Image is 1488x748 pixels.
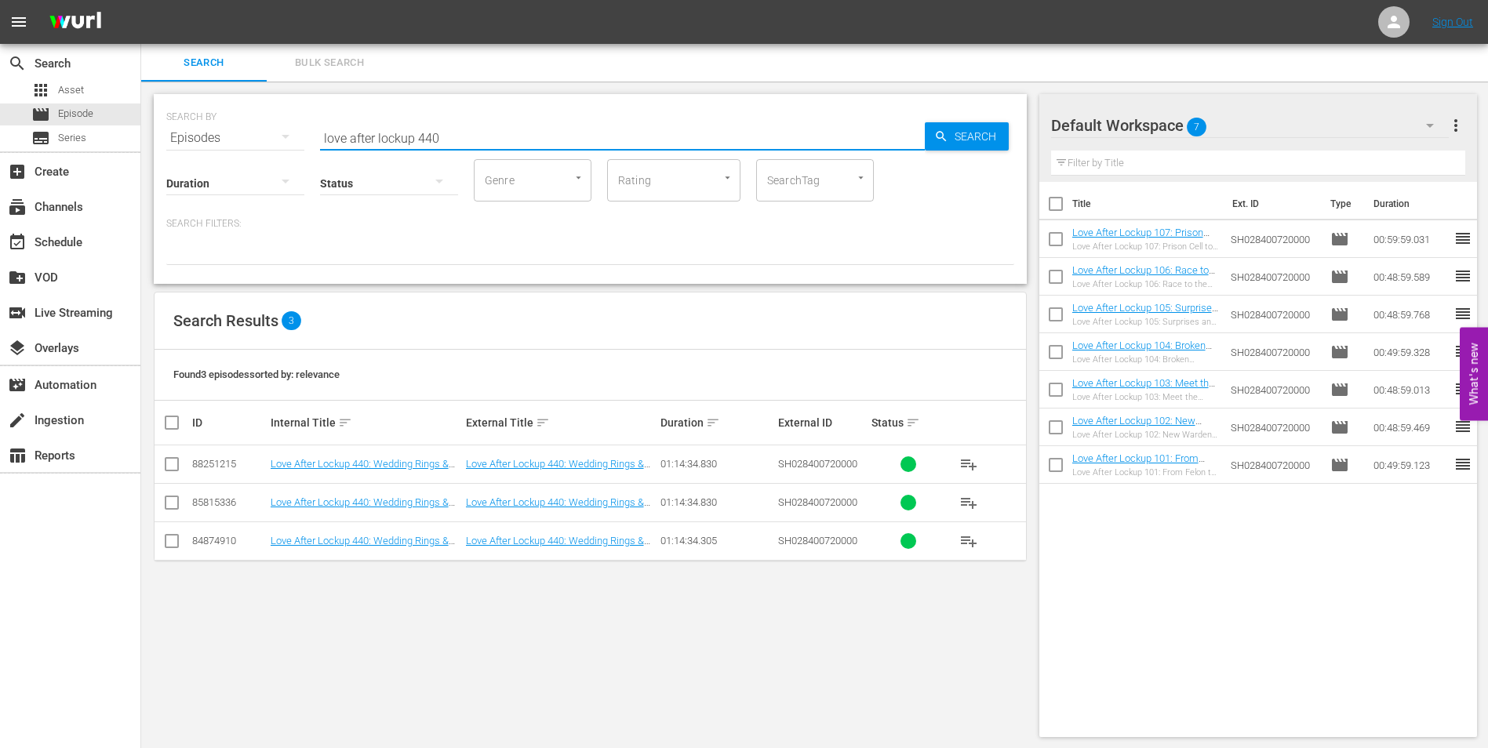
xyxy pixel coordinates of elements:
td: SH028400720000 [1224,296,1324,333]
span: Series [31,129,50,147]
button: playlist_add [950,445,988,483]
span: reorder [1453,342,1472,361]
button: Search [925,122,1009,151]
div: 84874910 [192,535,266,546]
span: Overlays [8,339,27,358]
p: Search Filters: [166,217,1014,231]
button: Open [571,170,586,185]
span: sort [706,416,720,430]
div: Love After Lockup 102: New Warden in [GEOGRAPHIC_DATA] [1072,430,1219,440]
td: 00:59:59.031 [1367,220,1453,258]
a: Love After Lockup 440: Wedding Rings & Secret Flings [271,458,455,481]
span: Reports [8,446,27,465]
div: Love After Lockup 103: Meet the Parents [1072,392,1219,402]
th: Title [1072,182,1223,226]
a: Love After Lockup 103: Meet the Parents (Love After Lockup 103: Meet the Parents (amc_networks_lo... [1072,377,1215,436]
td: SH028400720000 [1224,408,1324,446]
span: Search [8,54,27,73]
span: VOD [8,268,27,287]
div: External Title [466,413,657,432]
span: 3 [282,311,301,330]
td: 00:48:59.589 [1367,258,1453,296]
div: ID [192,416,266,429]
td: SH028400720000 [1224,446,1324,484]
a: Love After Lockup 440: Wedding Rings & Secret Flings [466,496,650,520]
span: playlist_add [959,493,978,512]
a: Love After Lockup 440: Wedding Rings & Secret Flings [466,458,650,481]
td: 00:48:59.768 [1367,296,1453,333]
button: Open [720,170,735,185]
td: SH028400720000 [1224,220,1324,258]
span: movie [1330,456,1349,474]
span: Episode [1330,343,1349,361]
span: SH028400720000 [778,535,857,546]
span: reorder [1453,379,1472,398]
span: Series [58,130,86,146]
th: Duration [1364,182,1458,226]
button: Open Feedback Widget [1460,328,1488,421]
span: Search Results [173,311,278,330]
span: Episode [1330,230,1349,249]
button: playlist_add [950,522,988,560]
div: Love After Lockup 105: Surprises and Sentences [1072,317,1219,327]
span: Episode [1330,418,1349,437]
div: 01:14:34.830 [660,458,773,470]
a: Love After Lockup 440: Wedding Rings & Secret Flings [466,535,650,558]
span: Schedule [8,233,27,252]
div: 01:14:34.830 [660,496,773,508]
td: SH028400720000 [1224,333,1324,371]
a: Love After Lockup 440: Wedding Rings & Secret Flings [271,535,455,558]
span: Search [151,54,257,72]
span: Bulk Search [276,54,383,72]
div: 01:14:34.305 [660,535,773,546]
div: External ID [778,416,868,429]
span: sort [906,416,920,430]
img: ans4CAIJ8jUAAAAAAAAAAAAAAAAAAAAAAAAgQb4GAAAAAAAAAAAAAAAAAAAAAAAAJMjXAAAAAAAAAAAAAAAAAAAAAAAAgAT5G... [38,4,113,41]
div: Status [871,413,945,432]
td: 00:49:59.328 [1367,333,1453,371]
a: Sign Out [1432,16,1473,28]
a: Love After Lockup 107: Prison Cell to Wedding Bells [1072,227,1210,250]
th: Type [1321,182,1364,226]
a: Love After Lockup 104: Broken Promises (Love After Lockup 104: Broken Promises (amc_networks_love... [1072,340,1213,398]
span: playlist_add [959,532,978,550]
span: reorder [1453,417,1472,436]
span: SH028400720000 [778,458,857,470]
div: Internal Title [271,413,461,432]
span: Ingestion [8,411,27,430]
span: Live Streaming [8,303,27,322]
div: Love After Lockup 101: From Felon to Fiance [1072,467,1219,477]
a: Love After Lockup 101: From Felon to Fiance (Love After Lockup 101: From Felon to Fiance (amc_net... [1072,452,1213,523]
td: 00:49:59.123 [1367,446,1453,484]
div: Love After Lockup 106: Race to the Altar [1072,279,1219,289]
span: Asset [58,82,84,98]
span: sort [536,416,550,430]
a: Love After Lockup 440: Wedding Rings & Secret Flings [271,496,455,520]
span: Create [8,162,27,181]
span: reorder [1453,304,1472,323]
a: Love After Lockup 105: Surprises and Sentences (Love After Lockup 105: Surprises and Sentences (a... [1072,302,1218,372]
td: SH028400720000 [1224,258,1324,296]
span: more_vert [1446,116,1465,135]
button: Open [853,170,868,185]
span: menu [9,13,28,31]
span: reorder [1453,229,1472,248]
span: 7 [1187,111,1206,143]
span: Episode [31,105,50,124]
a: Love After Lockup 106: Race to the Altar (Love After Lockup 106: Race to the Altar (amc_networks_... [1072,264,1215,323]
span: Automation [8,376,27,394]
td: 00:48:59.013 [1367,371,1453,408]
div: Default Workspace [1051,103,1450,147]
span: Channels [8,198,27,216]
span: reorder [1453,267,1472,285]
td: SH028400720000 [1224,371,1324,408]
span: Search [948,122,1009,151]
span: SH028400720000 [778,496,857,508]
div: Love After Lockup 104: Broken Promises [1072,354,1219,365]
div: 85815336 [192,496,266,508]
span: Episode [1330,267,1349,286]
td: 00:48:59.469 [1367,408,1453,446]
span: sort [338,416,352,430]
div: Episodes [166,116,304,160]
button: playlist_add [950,484,988,521]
